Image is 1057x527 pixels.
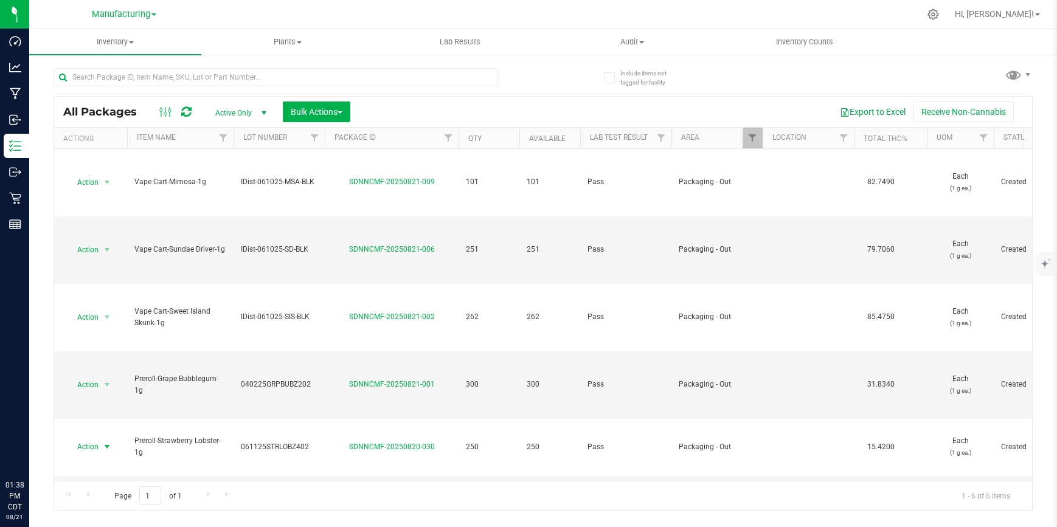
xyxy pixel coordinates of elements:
[590,133,648,142] a: Lab Test Result
[466,379,512,390] span: 300
[952,486,1020,505] span: 1 - 6 of 6 items
[92,9,150,19] span: Manufacturing
[100,174,115,191] span: select
[527,379,573,390] span: 300
[241,441,317,453] span: 061125STRLOBZ402
[63,134,122,143] div: Actions
[66,174,99,191] span: Action
[679,176,755,188] span: Packaging - Out
[679,311,755,323] span: Packaging - Out
[934,317,986,329] p: (1 g ea.)
[9,61,21,74] inline-svg: Analytics
[934,373,986,396] span: Each
[934,447,986,458] p: (1 g ea.)
[937,133,952,142] a: UOM
[1003,133,1030,142] a: Status
[466,244,512,255] span: 251
[66,309,99,326] span: Action
[834,128,854,148] a: Filter
[291,107,342,117] span: Bulk Actions
[955,9,1034,19] span: Hi, [PERSON_NAME]!
[864,134,907,143] a: Total THC%
[29,36,201,47] span: Inventory
[934,182,986,194] p: (1 g ea.)
[139,486,161,505] input: 1
[100,241,115,258] span: select
[241,379,317,390] span: 040225GRPBUBZ202
[861,173,901,191] span: 82.7490
[349,312,435,321] a: SDNNCMF-20250821-002
[934,171,986,194] span: Each
[349,380,435,388] a: SDNNCMF-20250821-001
[547,36,718,47] span: Audit
[679,441,755,453] span: Packaging - Out
[29,29,201,55] a: Inventory
[66,376,99,393] span: Action
[374,29,546,55] a: Lab Results
[9,140,21,152] inline-svg: Inventory
[283,102,350,122] button: Bulk Actions
[213,128,234,148] a: Filter
[743,128,763,148] a: Filter
[100,376,115,393] span: select
[5,512,24,522] p: 08/21
[9,88,21,100] inline-svg: Manufacturing
[681,133,699,142] a: Area
[201,29,373,55] a: Plants
[5,480,24,512] p: 01:38 PM CDT
[760,36,850,47] span: Inventory Counts
[861,438,901,456] span: 15.4200
[66,241,99,258] span: Action
[527,441,573,453] span: 250
[466,441,512,453] span: 250
[334,133,376,142] a: Package ID
[974,128,994,148] a: Filter
[9,166,21,178] inline-svg: Outbound
[349,443,435,451] a: SDNNCMF-20250820-030
[305,128,325,148] a: Filter
[587,176,664,188] span: Pass
[934,435,986,458] span: Each
[934,250,986,261] p: (1 g ea.)
[587,441,664,453] span: Pass
[137,133,176,142] a: Item Name
[36,428,50,443] iframe: Resource center unread badge
[527,244,573,255] span: 251
[587,311,664,323] span: Pass
[243,133,287,142] a: Lot Number
[9,114,21,126] inline-svg: Inbound
[587,379,664,390] span: Pass
[12,430,49,466] iframe: Resource center
[529,134,566,143] a: Available
[1001,244,1053,255] span: Created
[9,192,21,204] inline-svg: Retail
[349,245,435,253] a: SDNNCMF-20250821-006
[546,29,718,55] a: Audit
[718,29,890,55] a: Inventory Counts
[527,176,573,188] span: 101
[349,177,435,186] a: SDNNCMF-20250821-009
[100,309,115,326] span: select
[134,306,226,329] span: Vape Cart-Sweet Island Skunk-1g
[241,176,317,188] span: IDist-061025-MSA-BLK
[861,241,901,258] span: 79.7060
[134,435,226,458] span: Preroll-Strawberry Lobster-1g
[100,438,115,455] span: select
[63,105,149,119] span: All Packages
[1001,176,1053,188] span: Created
[587,244,664,255] span: Pass
[134,176,226,188] span: Vape Cart-Mimosa-1g
[202,36,373,47] span: Plants
[651,128,671,148] a: Filter
[934,385,986,396] p: (1 g ea.)
[861,376,901,393] span: 31.8340
[104,486,192,505] span: Page of 1
[1001,311,1053,323] span: Created
[241,244,317,255] span: IDist-061025-SD-BLK
[134,373,226,396] span: Preroll-Grape Bubblegum-1g
[1001,379,1053,390] span: Created
[9,218,21,230] inline-svg: Reports
[913,102,1014,122] button: Receive Non-Cannabis
[832,102,913,122] button: Export to Excel
[466,176,512,188] span: 101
